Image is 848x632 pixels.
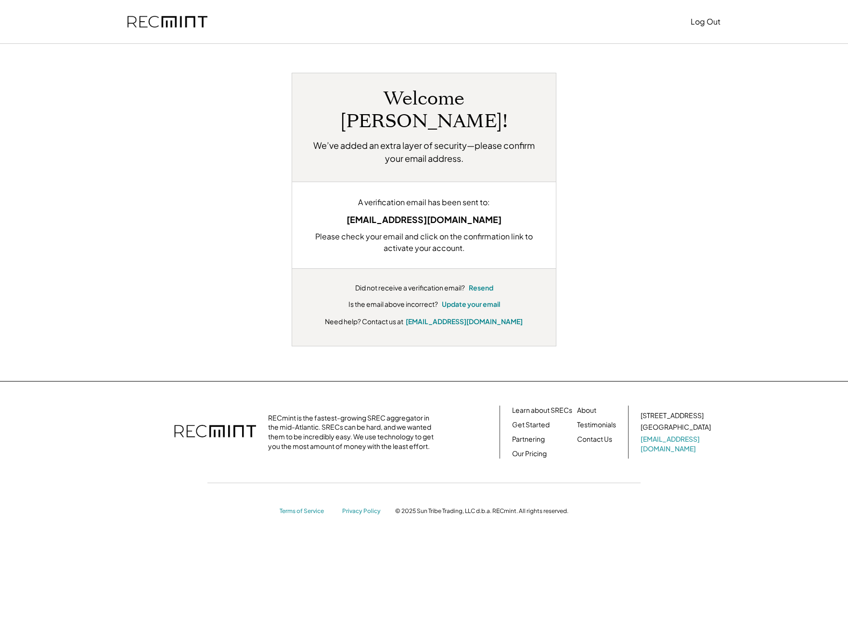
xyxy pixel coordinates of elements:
button: Log Out [691,12,720,31]
div: © 2025 Sun Tribe Trading, LLC d.b.a. RECmint. All rights reserved. [395,507,568,515]
button: Resend [469,283,493,293]
div: [GEOGRAPHIC_DATA] [641,422,711,432]
div: [EMAIL_ADDRESS][DOMAIN_NAME] [307,213,541,226]
a: Terms of Service [280,507,333,515]
button: Update your email [442,300,500,309]
div: Did not receive a verification email? [355,283,465,293]
div: A verification email has been sent to: [307,197,541,208]
a: Learn about SRECs [512,406,572,415]
a: Testimonials [577,420,616,430]
a: About [577,406,596,415]
img: recmint-logotype%403x.png [128,16,207,28]
div: Is the email above incorrect? [348,300,438,309]
a: Get Started [512,420,550,430]
a: Our Pricing [512,449,547,459]
a: [EMAIL_ADDRESS][DOMAIN_NAME] [641,434,713,453]
img: recmint-logotype%403x.png [174,415,256,449]
div: Please check your email and click on the confirmation link to activate your account. [307,231,541,254]
h1: Welcome [PERSON_NAME]! [307,88,541,133]
div: RECmint is the fastest-growing SREC aggregator in the mid-Atlantic. SRECs can be hard, and we wan... [268,413,439,451]
h2: We’ve added an extra layer of security—please confirm your email address. [307,139,541,165]
a: Contact Us [577,434,612,444]
a: Partnering [512,434,545,444]
div: [STREET_ADDRESS] [641,411,704,421]
div: Need help? Contact us at [325,316,403,327]
a: [EMAIL_ADDRESS][DOMAIN_NAME] [406,317,523,326]
a: Privacy Policy [342,507,385,515]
